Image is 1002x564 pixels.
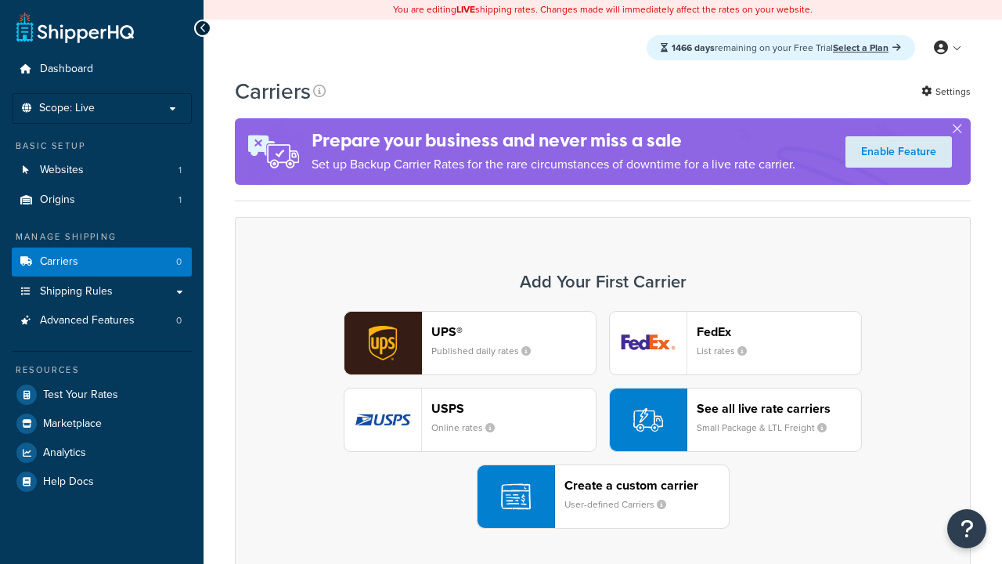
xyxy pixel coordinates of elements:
img: ad-rules-rateshop-fe6ec290ccb7230408bd80ed9643f0289d75e0ffd9eb532fc0e269fcd187b520.png [235,118,312,185]
span: Websites [40,164,84,177]
button: See all live rate carriersSmall Package & LTL Freight [609,388,862,452]
a: Carriers 0 [12,248,192,277]
p: Set up Backup Carrier Rates for the rare circumstances of downtime for a live rate carrier. [312,154,795,175]
strong: 1466 days [672,41,715,55]
span: Marketplace [43,418,102,431]
small: List rates [697,344,759,358]
a: Marketplace [12,410,192,438]
a: Enable Feature [845,136,952,168]
button: usps logoUSPSOnline rates [344,388,597,452]
span: Advanced Features [40,314,135,327]
span: Origins [40,193,75,207]
a: Help Docs [12,468,192,496]
header: See all live rate carriers [697,401,861,416]
a: Dashboard [12,55,192,84]
header: USPS [431,401,596,416]
li: Origins [12,186,192,215]
h3: Add Your First Carrier [251,273,954,291]
span: 0 [176,255,182,269]
div: Manage Shipping [12,230,192,244]
span: Shipping Rules [40,285,113,298]
a: Origins 1 [12,186,192,215]
header: Create a custom carrier [564,478,729,493]
b: LIVE [456,2,475,16]
a: Advanced Features 0 [12,306,192,335]
img: fedEx logo [610,312,687,374]
a: Settings [921,81,971,103]
small: Online rates [431,421,507,435]
a: Websites 1 [12,156,192,185]
a: Shipping Rules [12,277,192,306]
header: UPS® [431,324,596,339]
img: icon-carrier-custom-c93b8a24.svg [501,482,531,512]
h4: Prepare your business and never miss a sale [312,128,795,154]
span: 0 [176,314,182,327]
span: Dashboard [40,63,93,76]
button: Open Resource Center [947,509,986,548]
button: fedEx logoFedExList rates [609,311,862,375]
span: 1 [178,193,182,207]
li: Carriers [12,248,192,277]
div: remaining on your Free Trial [647,35,915,60]
div: Resources [12,363,192,377]
a: Test Your Rates [12,381,192,409]
small: Small Package & LTL Freight [697,421,839,435]
img: icon-carrier-liverate-becf4550.svg [633,405,663,435]
header: FedEx [697,324,861,339]
span: Help Docs [43,475,94,489]
h1: Carriers [235,76,311,107]
li: Advanced Features [12,306,192,335]
small: User-defined Carriers [564,497,679,512]
span: 1 [178,164,182,177]
small: Published daily rates [431,344,543,358]
li: Websites [12,156,192,185]
span: Scope: Live [39,102,95,115]
a: Select a Plan [833,41,901,55]
a: Analytics [12,439,192,467]
button: Create a custom carrierUser-defined Carriers [477,465,730,529]
span: Test Your Rates [43,389,118,402]
a: ShipperHQ Home [16,12,134,43]
span: Carriers [40,255,78,269]
div: Basic Setup [12,139,192,153]
img: usps logo [344,389,421,451]
span: Analytics [43,446,86,460]
button: ups logoUPS®Published daily rates [344,311,597,375]
img: ups logo [344,312,421,374]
